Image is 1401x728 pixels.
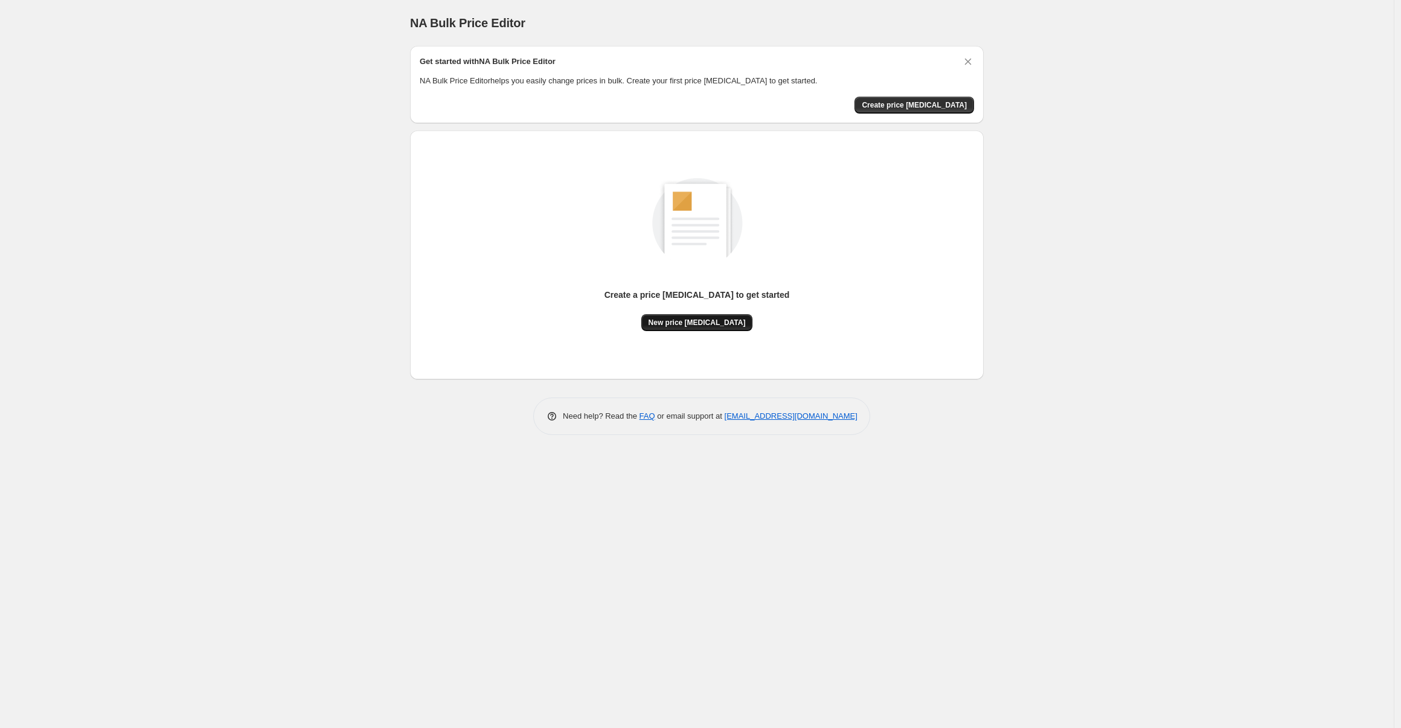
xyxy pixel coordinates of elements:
[725,411,858,420] a: [EMAIL_ADDRESS][DOMAIN_NAME]
[655,411,725,420] span: or email support at
[862,100,967,110] span: Create price [MEDICAL_DATA]
[641,314,753,331] button: New price [MEDICAL_DATA]
[640,411,655,420] a: FAQ
[410,16,525,30] span: NA Bulk Price Editor
[604,289,790,301] p: Create a price [MEDICAL_DATA] to get started
[962,56,974,68] button: Dismiss card
[420,75,974,87] p: NA Bulk Price Editor helps you easily change prices in bulk. Create your first price [MEDICAL_DAT...
[563,411,640,420] span: Need help? Read the
[854,97,974,114] button: Create price change job
[649,318,746,327] span: New price [MEDICAL_DATA]
[420,56,556,68] h2: Get started with NA Bulk Price Editor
